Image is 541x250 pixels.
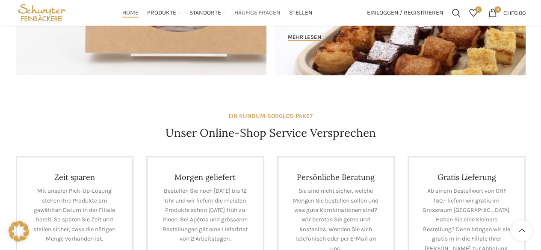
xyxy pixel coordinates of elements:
[289,9,313,17] span: Stellen
[503,9,526,16] bdi: 0.00
[503,9,514,16] span: CHF
[367,10,443,16] span: Einloggen / Registrieren
[291,172,381,182] h4: Persönliche Beratung
[494,6,501,13] span: 0
[465,4,482,21] a: 0
[72,4,362,21] div: Main navigation
[484,4,530,21] a: 0 CHF0.00
[511,220,532,241] a: Scroll to top button
[475,6,482,13] span: 0
[122,9,139,17] span: Home
[122,4,139,21] a: Home
[363,4,448,21] a: Einloggen / Registrieren
[234,9,281,17] span: Häufige Fragen
[228,112,313,120] strong: EIN RUNDUM-SORGLOS-PAKET
[189,4,226,21] a: Standorte
[147,9,176,17] span: Produkte
[30,186,120,244] p: Mit unserer Pick-Up-Lösung stehen Ihre Produkte am gewählten Datum in der Filiale bereit. So spar...
[160,172,250,182] h4: Morgen geliefert
[422,172,511,182] h4: Gratis Lieferung
[30,172,120,182] h4: Zeit sparen
[166,125,376,141] h4: Unser Online-Shop Service Versprechen
[465,4,482,21] div: Meine Wunschliste
[448,4,465,21] a: Suchen
[234,4,281,21] a: Häufige Fragen
[189,9,221,17] span: Standorte
[147,4,181,21] a: Produkte
[289,4,313,21] a: Stellen
[16,9,68,16] a: Site logo
[160,186,250,244] p: Bestellen Sie noch [DATE] bis 12 Uhr und wir liefern die meisten Produkte schon [DATE] früh zu Ih...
